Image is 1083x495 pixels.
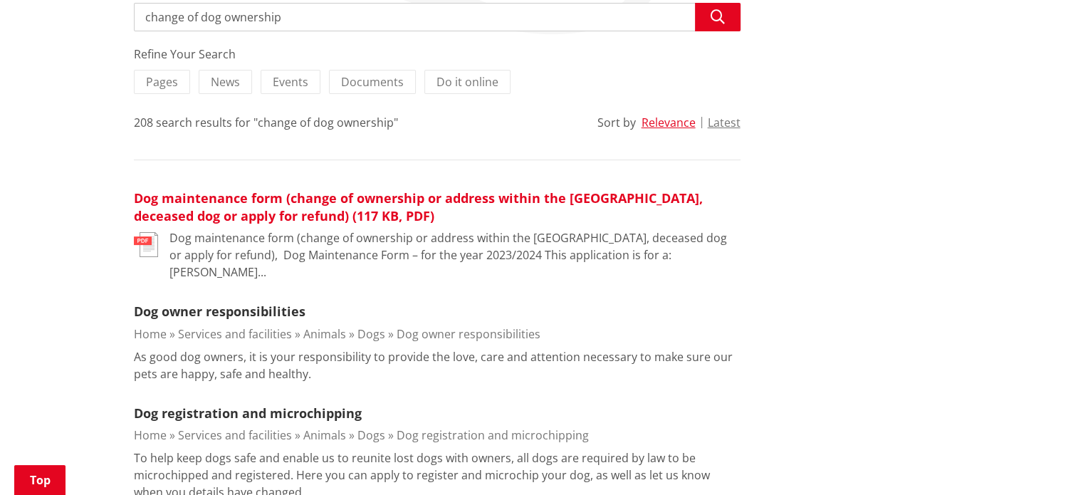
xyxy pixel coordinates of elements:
[273,74,308,90] span: Events
[642,116,696,129] button: Relevance
[303,427,346,443] a: Animals
[134,232,158,257] img: document-pdf.svg
[303,326,346,342] a: Animals
[397,326,540,342] a: Dog owner responsibilities
[178,427,292,443] a: Services and facilities
[341,74,404,90] span: Documents
[134,189,703,224] a: Dog maintenance form (change of ownership or address within the [GEOGRAPHIC_DATA], deceased dog o...
[134,3,741,31] input: Search input
[597,114,636,131] div: Sort by
[357,326,385,342] a: Dogs
[134,348,741,382] p: As good dog owners, it is your responsibility to provide the love, care and attention necessary t...
[134,303,305,320] a: Dog owner responsibilities
[134,326,167,342] a: Home
[1017,435,1069,486] iframe: Messenger Launcher
[169,229,741,281] p: Dog maintenance form (change of ownership or address within the [GEOGRAPHIC_DATA], deceased dog o...
[357,427,385,443] a: Dogs
[14,465,66,495] a: Top
[134,114,398,131] div: 208 search results for "change of dog ownership"
[708,116,741,129] button: Latest
[397,427,589,443] a: Dog registration and microchipping
[436,74,498,90] span: Do it online
[146,74,178,90] span: Pages
[134,427,167,443] a: Home
[134,46,741,63] div: Refine Your Search
[178,326,292,342] a: Services and facilities
[211,74,240,90] span: News
[134,405,362,422] a: Dog registration and microchipping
